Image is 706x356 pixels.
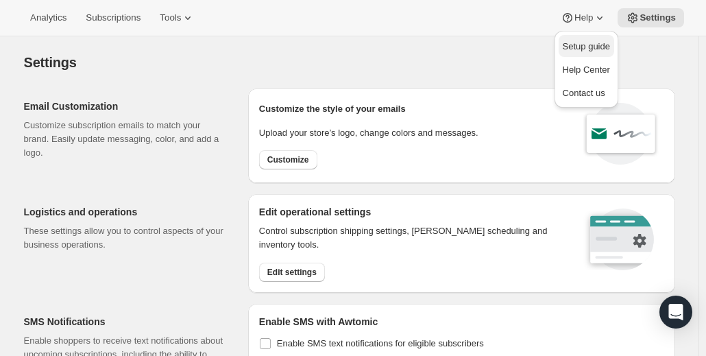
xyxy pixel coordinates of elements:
h2: Edit operational settings [259,205,565,219]
span: Setup guide [563,41,610,51]
h2: SMS Notifications [24,315,226,329]
button: Tools [151,8,203,27]
p: These settings allow you to control aspects of your business operations. [24,224,226,252]
button: Subscriptions [77,8,149,27]
div: Open Intercom Messenger [659,296,692,329]
a: Help Center [559,58,614,80]
p: Control subscription shipping settings, [PERSON_NAME] scheduling and inventory tools. [259,224,565,252]
button: Help [552,8,615,27]
button: Settings [618,8,684,27]
span: Tools [160,12,181,23]
button: Analytics [22,8,75,27]
h2: Email Customization [24,99,226,113]
h2: Logistics and operations [24,205,226,219]
span: Subscriptions [86,12,141,23]
button: Setup guide [559,35,614,57]
span: Contact us [563,88,605,98]
span: Help [574,12,593,23]
button: Customize [259,150,317,169]
a: Contact us [559,82,614,104]
span: Enable SMS text notifications for eligible subscribers [277,338,484,348]
span: Customize [267,154,309,165]
span: Settings [640,12,676,23]
span: Analytics [30,12,66,23]
p: Customize the style of your emails [259,102,406,116]
span: Settings [24,55,77,70]
h2: Enable SMS with Awtomic [259,315,664,329]
button: Edit settings [259,263,325,282]
span: Edit settings [267,267,317,278]
p: Customize subscription emails to match your brand. Easily update messaging, color, and add a logo. [24,119,226,160]
p: Upload your store’s logo, change colors and messages. [259,126,478,140]
span: Help Center [563,64,610,75]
